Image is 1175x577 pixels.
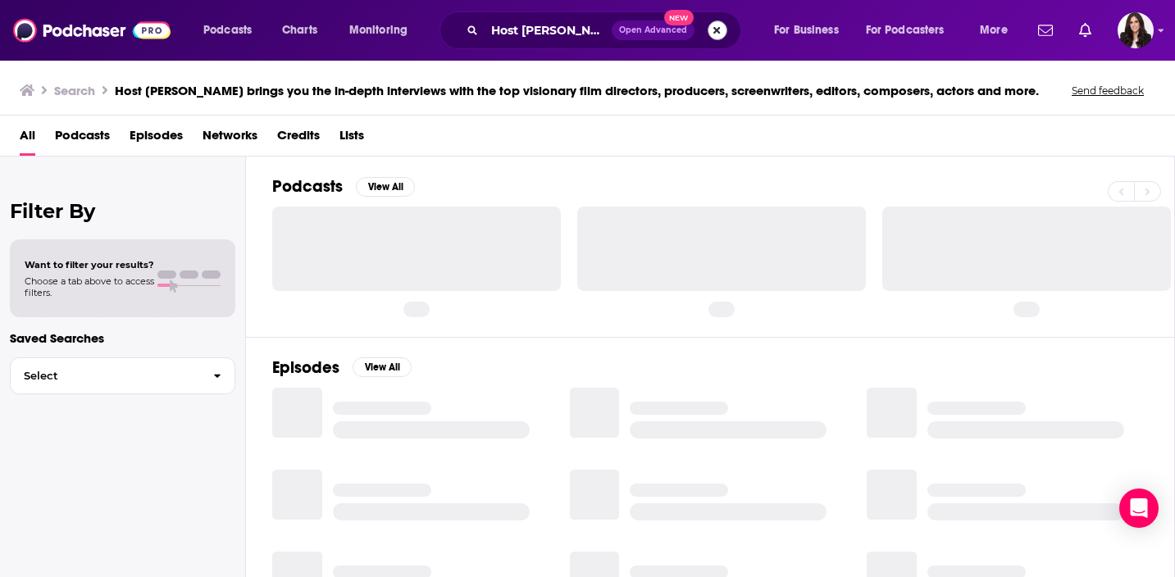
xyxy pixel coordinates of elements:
[968,17,1028,43] button: open menu
[356,177,415,197] button: View All
[20,122,35,156] a: All
[13,15,171,46] img: Podchaser - Follow, Share and Rate Podcasts
[272,357,412,378] a: EpisodesView All
[203,19,252,42] span: Podcasts
[1073,16,1098,44] a: Show notifications dropdown
[485,17,612,43] input: Search podcasts, credits, & more...
[272,176,415,197] a: PodcastsView All
[10,199,235,223] h2: Filter By
[774,19,839,42] span: For Business
[192,17,273,43] button: open menu
[866,19,945,42] span: For Podcasters
[130,122,183,156] a: Episodes
[1119,488,1159,528] div: Open Intercom Messenger
[353,357,412,377] button: View All
[339,122,364,156] a: Lists
[54,83,95,98] h3: Search
[664,10,694,25] span: New
[1118,12,1154,48] span: Logged in as RebeccaShapiro
[25,275,154,298] span: Choose a tab above to access filters.
[10,357,235,394] button: Select
[277,122,320,156] a: Credits
[10,330,235,346] p: Saved Searches
[612,20,695,40] button: Open AdvancedNew
[980,19,1008,42] span: More
[115,83,1039,98] h3: Host [PERSON_NAME] brings you the in-depth interviews with the top visionary film directors, prod...
[855,17,968,43] button: open menu
[338,17,429,43] button: open menu
[271,17,327,43] a: Charts
[1118,12,1154,48] button: Show profile menu
[1118,12,1154,48] img: User Profile
[1067,84,1149,98] button: Send feedback
[25,259,154,270] span: Want to filter your results?
[349,19,408,42] span: Monitoring
[1032,16,1059,44] a: Show notifications dropdown
[619,26,687,34] span: Open Advanced
[282,19,317,42] span: Charts
[11,370,200,381] span: Select
[203,122,257,156] a: Networks
[272,357,339,378] h2: Episodes
[272,176,343,197] h2: Podcasts
[55,122,110,156] a: Podcasts
[763,17,859,43] button: open menu
[455,11,757,49] div: Search podcasts, credits, & more...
